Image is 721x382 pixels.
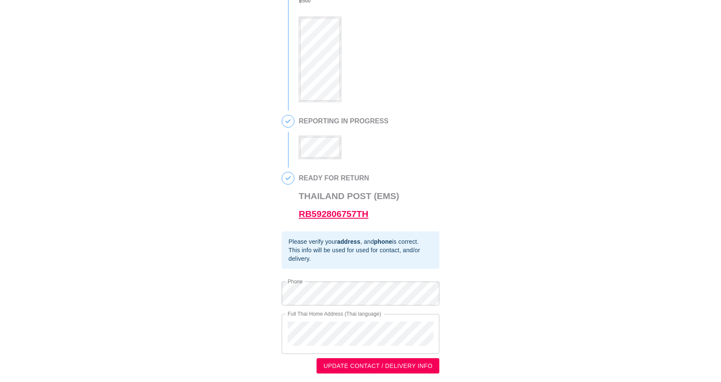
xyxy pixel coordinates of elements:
[282,172,294,184] span: 4
[374,238,392,245] b: phone
[299,117,389,125] h2: REPORTING IN PROGRESS
[299,187,399,223] h3: Thailand Post (EMS)
[323,361,433,371] span: UPDATE CONTACT / DELIVERY INFO
[288,237,433,246] div: Please verify your , and is correct.
[282,115,294,127] span: 3
[299,209,368,219] a: RB592806757TH
[317,358,439,374] button: UPDATE CONTACT / DELIVERY INFO
[337,238,360,245] b: address
[299,174,399,182] h2: READY FOR RETURN
[288,246,433,263] div: This info will be used for used for contact, and/or delivery.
